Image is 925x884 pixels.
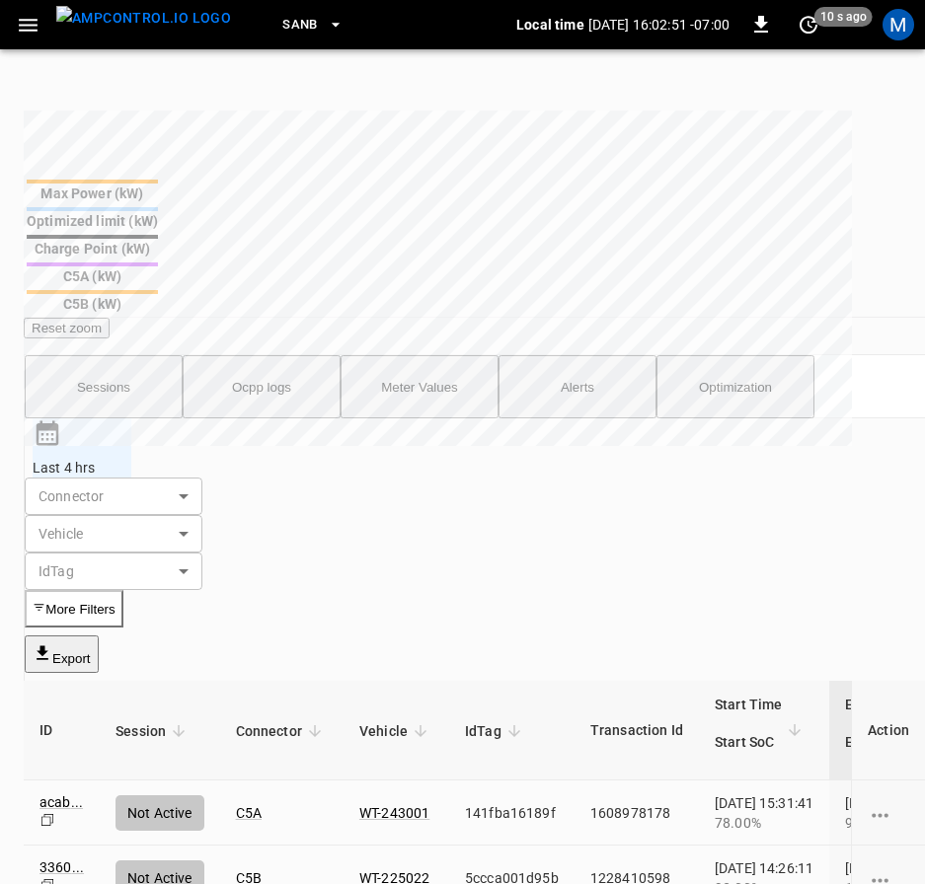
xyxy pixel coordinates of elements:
[39,859,84,875] a: 3360...
[575,681,699,780] th: Transaction Id
[236,805,262,821] a: C5A
[359,719,433,743] span: Vehicle
[814,7,873,27] span: 10 s ago
[39,794,83,810] a: acab...
[715,693,809,768] span: Start TimeStart SoC
[868,803,909,823] div: charging session options
[715,813,813,833] div: 78.00%
[715,730,783,754] p: Start SoC
[33,458,131,478] div: Last 4 hrs
[715,793,813,833] div: [DATE] 15:31:41
[465,719,527,743] span: IdTag
[25,590,123,627] button: More Filters
[575,780,699,846] td: 1608978178
[56,6,231,31] img: ampcontrol.io logo
[25,635,99,673] button: Export
[116,719,192,743] span: Session
[39,812,84,833] div: copy
[24,681,100,780] th: ID
[845,730,905,754] p: End SoC
[883,9,914,40] div: profile-icon
[851,681,925,780] th: Action
[715,693,783,768] div: Start Time
[282,14,318,37] span: SanB
[274,6,351,44] button: SanB
[516,15,584,35] p: Local time
[793,9,824,40] button: set refresh interval
[359,805,429,821] a: WT-243001
[116,795,204,831] div: Not Active
[449,780,575,846] td: 141fba16189f
[845,693,905,768] div: End Time
[588,15,730,35] p: [DATE] 16:02:51 -07:00
[236,719,328,743] span: Connector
